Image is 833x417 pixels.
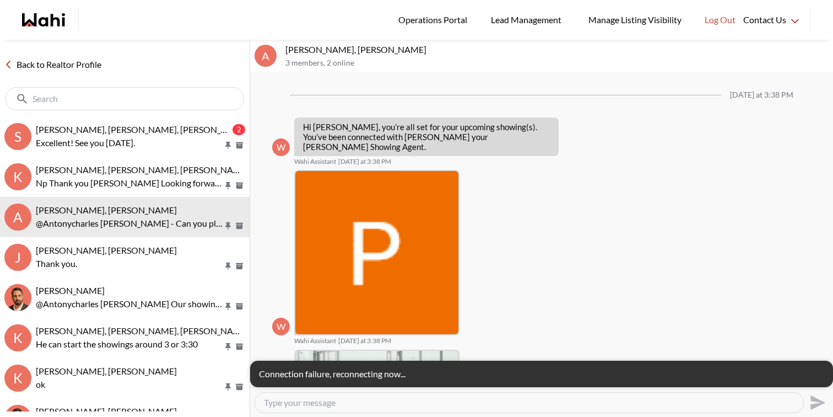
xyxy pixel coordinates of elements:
img: A [4,284,31,311]
button: Pin [223,342,233,351]
div: K [4,163,31,190]
span: Lead Management [491,13,565,27]
span: [PERSON_NAME], [PERSON_NAME] [36,205,177,215]
img: ACg8ocK77HoWhkg8bRa2ZxafkASYfLNHcbcPSYTZ4oDG_AWZJzrXYA=s96-c [295,171,458,334]
p: @Antonycharles [PERSON_NAME] - Can you please confirm you can meet [PERSON_NAME] for 8 pm [DATE] ... [36,217,223,230]
input: Search [33,93,219,104]
div: k [4,365,31,392]
span: Wahi Assistant [294,157,336,166]
span: Wahi Assistant [294,336,336,345]
p: @Antonycharles [PERSON_NAME] Our showing agent [PERSON_NAME] will be booking the showings for you... [36,297,223,311]
div: A [4,204,31,231]
div: S [4,123,31,150]
div: W [272,138,290,156]
div: 2 [232,124,245,135]
div: Antonycharles Anthonipillai, Behnam [4,284,31,311]
p: [PERSON_NAME], [PERSON_NAME] [285,44,829,55]
div: W [272,318,290,335]
div: [DATE] at 3:38 PM [730,90,793,100]
div: Connection failure, reconnecting now... [250,361,833,387]
button: Archive [234,302,245,311]
span: [PERSON_NAME], [PERSON_NAME], [PERSON_NAME] [36,124,249,135]
button: Pin [223,221,233,231]
p: Np Thank you [PERSON_NAME] Looking forward to it See you [DATE] 😀 [36,177,223,190]
a: Wahi homepage [22,13,65,26]
button: Archive [234,181,245,190]
p: Thank you. [36,257,223,270]
time: 2025-09-27T19:38:53.957Z [338,157,391,166]
span: Operations Portal [398,13,471,27]
button: Archive [234,382,245,392]
p: He can start the showings around 3 or 3:30 [36,338,223,351]
div: K [4,324,31,351]
p: ok [36,378,223,391]
div: A [255,45,277,67]
button: Send [804,390,829,415]
span: [PERSON_NAME], [PERSON_NAME], [PERSON_NAME] [36,325,249,336]
button: Pin [223,382,233,392]
button: Archive [234,221,245,231]
button: Archive [234,261,245,271]
span: Manage Listing Visibility [585,13,685,27]
button: Archive [234,141,245,150]
button: Archive [234,342,245,351]
span: [PERSON_NAME], [PERSON_NAME] [36,406,177,416]
time: 2025-09-27T19:38:54.351Z [338,336,391,345]
button: Pin [223,141,233,150]
div: J [4,244,31,271]
span: [PERSON_NAME], [PERSON_NAME], [PERSON_NAME] [36,164,249,175]
span: [PERSON_NAME], [PERSON_NAME] [36,245,177,255]
span: [PERSON_NAME] [36,285,105,296]
textarea: Type your message [264,397,794,408]
button: Pin [223,302,233,311]
p: 3 members , 2 online [285,58,829,68]
span: [PERSON_NAME], [PERSON_NAME] [36,366,177,376]
span: Log Out [705,13,735,27]
p: Hi [PERSON_NAME], you’re all set for your upcoming showing(s). You’ve been connected with [PERSON... [303,122,550,152]
p: Excellent! See you [DATE]. [36,136,223,149]
button: Pin [223,261,233,271]
button: Pin [223,181,233,190]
